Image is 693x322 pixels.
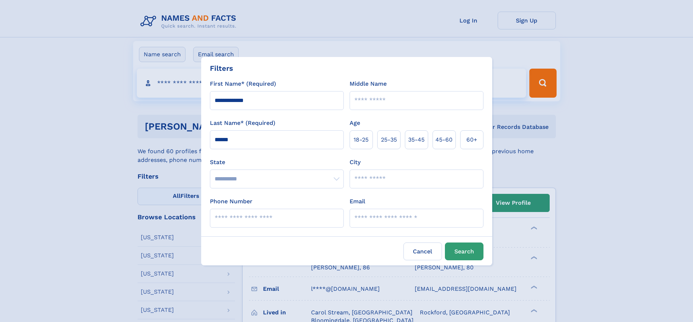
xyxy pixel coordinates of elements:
label: Email [350,197,365,206]
label: Cancel [403,242,442,260]
label: Last Name* (Required) [210,119,275,127]
span: 45‑60 [435,135,453,144]
label: Age [350,119,360,127]
label: First Name* (Required) [210,80,276,88]
span: 60+ [466,135,477,144]
label: Phone Number [210,197,252,206]
span: 25‑35 [381,135,397,144]
span: 35‑45 [408,135,425,144]
div: Filters [210,63,233,74]
label: State [210,158,344,167]
label: Middle Name [350,80,387,88]
button: Search [445,242,483,260]
label: City [350,158,361,167]
span: 18‑25 [354,135,369,144]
